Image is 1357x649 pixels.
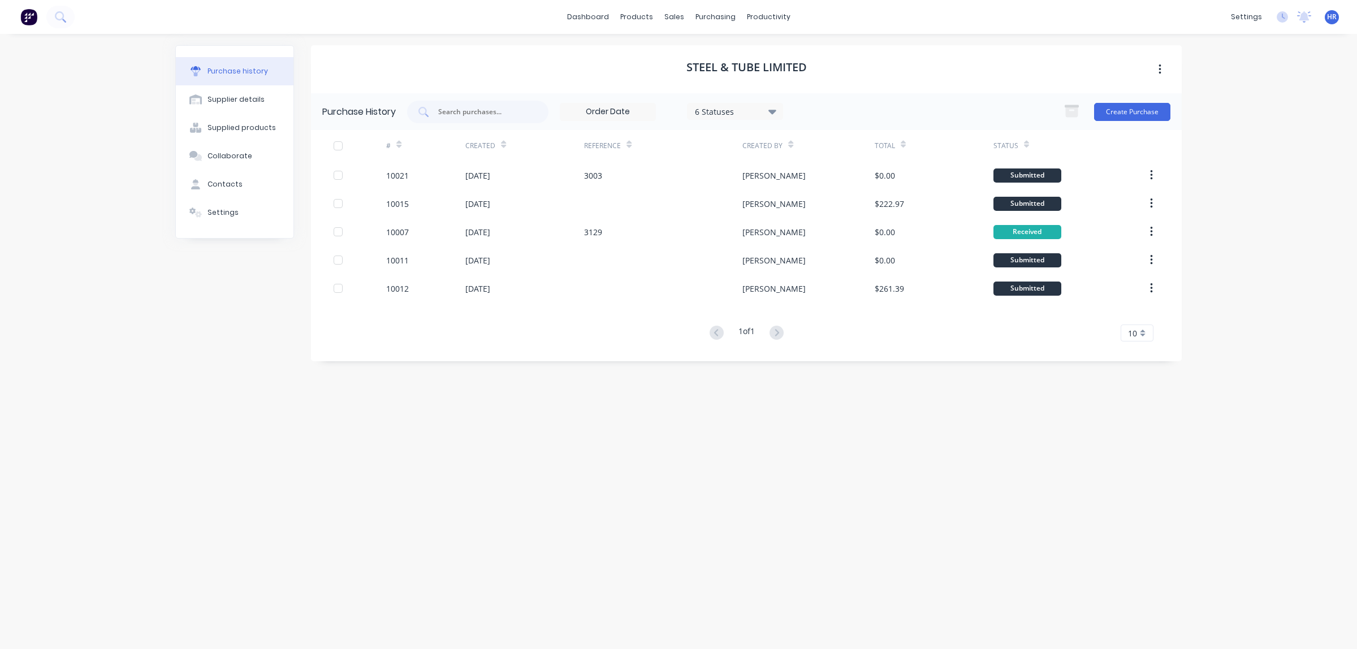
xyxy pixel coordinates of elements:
div: Created By [742,141,783,151]
div: Status [993,141,1018,151]
img: Factory [20,8,37,25]
button: Supplier details [176,85,293,114]
div: Collaborate [208,151,252,161]
button: Collaborate [176,142,293,170]
div: 10011 [386,254,409,266]
div: [DATE] [465,170,490,181]
div: Settings [208,207,239,218]
div: 1 of 1 [738,325,755,341]
div: Contacts [208,179,243,189]
input: Search purchases... [437,106,531,118]
div: [PERSON_NAME] [742,226,806,238]
button: Settings [176,198,293,227]
div: 3003 [584,170,602,181]
input: Order Date [560,103,655,120]
div: [PERSON_NAME] [742,170,806,181]
div: products [615,8,659,25]
div: $0.00 [875,254,895,266]
div: [PERSON_NAME] [742,198,806,210]
div: Reference [584,141,621,151]
button: Purchase history [176,57,293,85]
div: $261.39 [875,283,904,295]
div: purchasing [690,8,741,25]
div: 10021 [386,170,409,181]
div: 10015 [386,198,409,210]
div: 10007 [386,226,409,238]
div: Supplied products [208,123,276,133]
div: 6 Statuses [695,105,776,117]
div: [DATE] [465,283,490,295]
div: [PERSON_NAME] [742,254,806,266]
div: Total [875,141,895,151]
div: Created [465,141,495,151]
div: 10012 [386,283,409,295]
div: 3129 [584,226,602,238]
div: Purchase history [208,66,268,76]
a: dashboard [561,8,615,25]
div: Submitted [993,253,1061,267]
button: Contacts [176,170,293,198]
div: sales [659,8,690,25]
button: Supplied products [176,114,293,142]
div: Submitted [993,282,1061,296]
span: HR [1327,12,1337,22]
div: [DATE] [465,254,490,266]
div: # [386,141,391,151]
div: [DATE] [465,226,490,238]
span: 10 [1128,327,1137,339]
div: $0.00 [875,226,895,238]
div: $222.97 [875,198,904,210]
div: Supplier details [208,94,265,105]
div: Submitted [993,197,1061,211]
div: [DATE] [465,198,490,210]
div: $0.00 [875,170,895,181]
div: Submitted [993,168,1061,183]
div: Purchase History [322,105,396,119]
div: productivity [741,8,796,25]
h1: Steel & Tube Limited [686,60,807,74]
div: Received [993,225,1061,239]
div: settings [1225,8,1268,25]
button: Create Purchase [1094,103,1170,121]
div: [PERSON_NAME] [742,283,806,295]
